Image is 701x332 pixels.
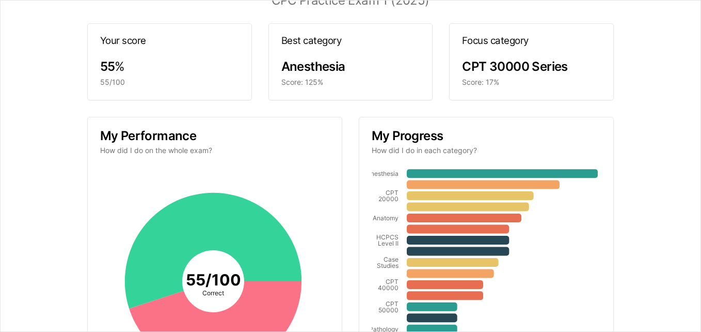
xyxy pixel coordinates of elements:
tspan: Anatomy [373,214,399,222]
h3: Best category [281,36,420,46]
tspan: 50000 [378,306,399,313]
h3: Focus category [462,36,601,46]
tspan: CPT [386,189,399,197]
tspan: 20000 [378,195,399,203]
span: % [115,59,125,74]
tspan: HCPCS [376,233,399,241]
tspan: CPT [386,299,399,307]
tspan: Studies [377,262,399,269]
h3: Your score [100,36,239,46]
span: Anesthesia [281,59,345,74]
div: 55/100 [100,77,239,87]
tspan: Correct [202,289,224,297]
h3: My Performance [100,130,329,142]
tspan: 40000 [378,283,399,291]
span: 55 [100,59,115,74]
p: How did I do on the whole exam? [100,145,329,156]
span: CPT 30000 Series [462,59,567,74]
tspan: Case [384,255,399,263]
tspan: Level II [378,239,399,247]
tspan: Anesthesia [367,170,399,177]
p: How did I do in each category? [372,145,601,156]
div: Score: 125% [281,77,420,87]
div: Score: 17% [462,77,601,87]
h3: My Progress [372,130,601,142]
tspan: CPT [386,277,399,285]
tspan: 55 / 100 [185,270,241,289]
